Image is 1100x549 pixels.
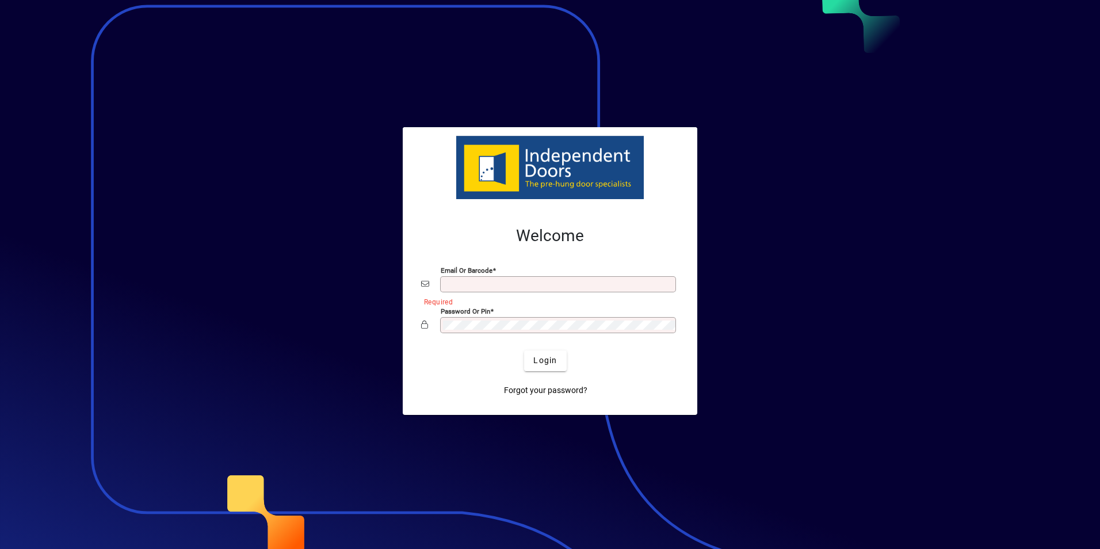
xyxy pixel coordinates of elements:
a: Forgot your password? [499,380,592,401]
mat-error: Required [424,295,670,307]
span: Forgot your password? [504,384,587,396]
button: Login [524,350,566,371]
mat-label: Email or Barcode [441,266,492,274]
span: Login [533,354,557,367]
h2: Welcome [421,226,679,246]
mat-label: Password or Pin [441,307,490,315]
